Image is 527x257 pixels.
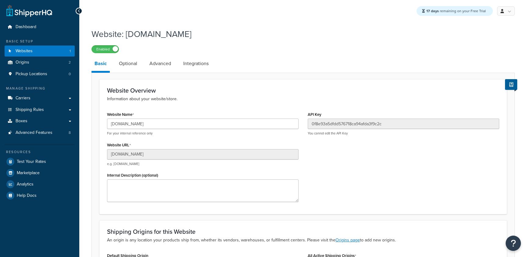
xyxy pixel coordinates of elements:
[107,143,131,148] label: Website URL
[91,28,507,40] h1: Website: [DOMAIN_NAME]
[107,228,499,235] h3: Shipping Origins for this Website
[146,56,174,71] a: Advanced
[69,60,71,65] span: 2
[107,87,499,94] h3: Website Overview
[5,86,75,91] div: Manage Shipping
[506,236,521,251] button: Open Resource Center
[308,119,499,129] input: XDL713J089NBV22
[69,72,71,77] span: 0
[107,237,499,244] p: An origin is any location your products ship from, whether its vendors, warehouses, or fulfillmen...
[16,24,36,30] span: Dashboard
[107,131,299,136] p: For your internal reference only
[308,112,321,117] label: API Key
[426,8,486,14] span: remaining on your Free Trial
[107,112,134,117] label: Website Name
[505,79,517,90] button: Show Help Docs
[16,72,47,77] span: Pickup Locations
[5,68,75,80] a: Pickup Locations0
[91,56,110,73] a: Basic
[16,119,27,124] span: Boxes
[5,46,75,57] li: Websites
[5,116,75,127] a: Boxes
[16,60,29,65] span: Origins
[17,182,34,187] span: Analytics
[5,46,75,57] a: Websites1
[5,179,75,190] a: Analytics
[107,173,158,178] label: Internal Description (optional)
[5,93,75,104] a: Carriers
[5,190,75,201] a: Help Docs
[5,104,75,116] a: Shipping Rules
[5,57,75,68] a: Origins2
[5,68,75,80] li: Pickup Locations
[180,56,212,71] a: Integrations
[5,57,75,68] li: Origins
[92,46,119,53] label: Enabled
[335,237,360,243] a: Origins page
[17,171,40,176] span: Marketplace
[16,96,30,101] span: Carriers
[107,162,299,166] p: e.g. [DOMAIN_NAME]
[426,8,439,14] strong: 17 days
[308,131,499,136] p: You cannot edit the API Key
[116,56,140,71] a: Optional
[16,130,52,135] span: Advanced Features
[5,149,75,155] div: Resources
[107,96,499,102] p: Information about your website/store.
[17,159,46,164] span: Test Your Rates
[70,49,71,54] span: 1
[5,127,75,138] a: Advanced Features8
[69,130,71,135] span: 8
[5,39,75,44] div: Basic Setup
[16,49,33,54] span: Websites
[5,21,75,33] a: Dashboard
[17,193,37,198] span: Help Docs
[5,127,75,138] li: Advanced Features
[5,167,75,178] a: Marketplace
[16,107,44,112] span: Shipping Rules
[5,156,75,167] a: Test Your Rates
